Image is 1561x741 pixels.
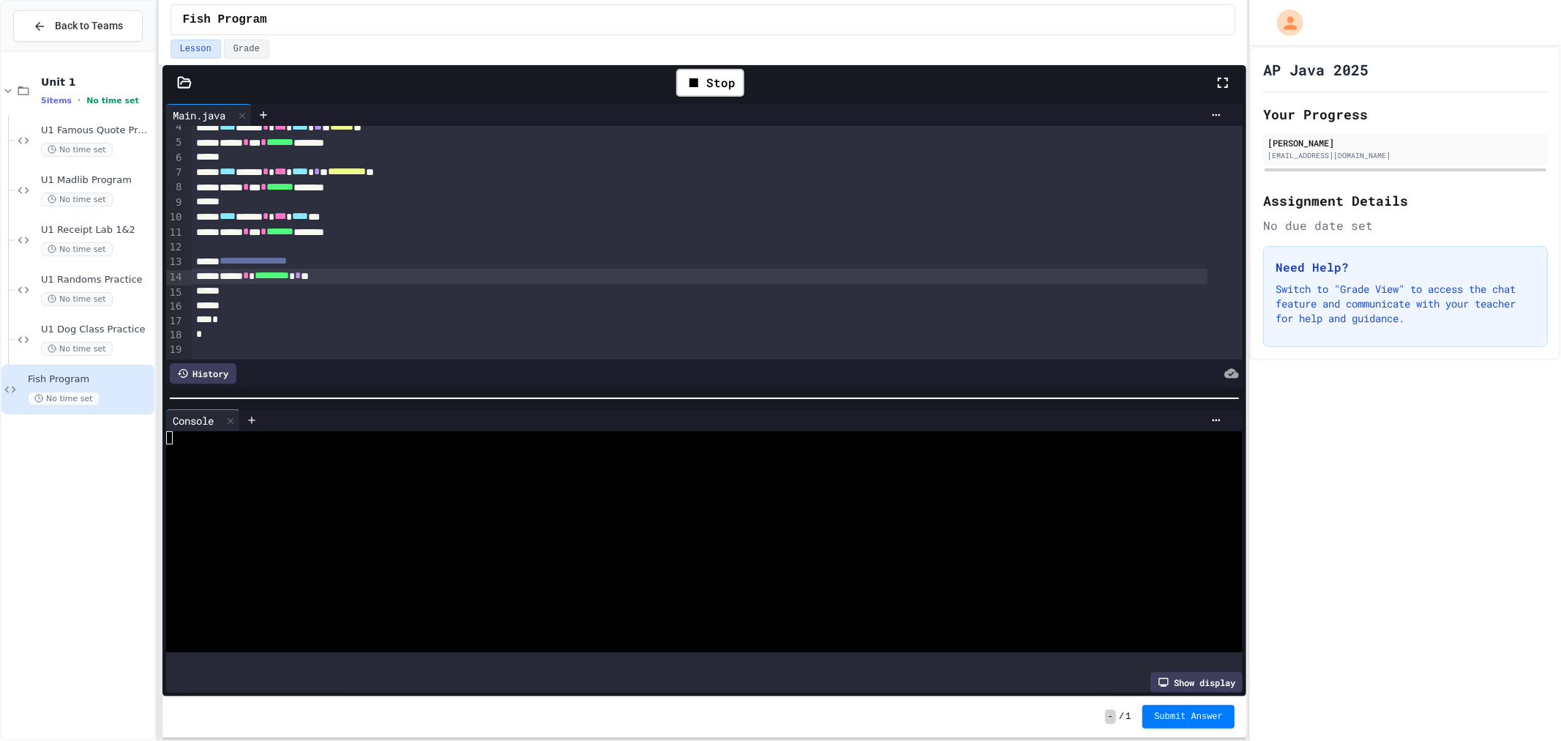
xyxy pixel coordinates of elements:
span: No time set [41,292,113,306]
span: Unit 1 [41,75,151,89]
span: Fish Program [183,11,267,29]
span: No time set [41,193,113,206]
h1: AP Java 2025 [1263,59,1369,80]
div: Show display [1150,672,1243,693]
span: - [1105,710,1116,724]
span: No time set [41,342,113,356]
div: 10 [166,210,184,226]
span: U1 Receipt Lab 1&2 [41,224,151,237]
span: Back to Teams [55,18,123,34]
div: History [170,363,236,384]
div: No due date set [1263,217,1548,234]
div: 11 [166,226,184,241]
div: 12 [166,240,184,255]
div: My Account [1262,6,1307,40]
span: No time set [41,242,113,256]
span: Fish Program [28,373,151,386]
div: Console [166,413,222,428]
div: 4 [166,120,184,135]
span: U1 Dog Class Practice [41,324,151,336]
span: 5 items [41,96,72,105]
p: Switch to "Grade View" to access the chat feature and communicate with your teacher for help and ... [1276,282,1535,326]
span: U1 Madlib Program [41,174,151,187]
span: No time set [86,96,139,105]
span: U1 Famous Quote Program [41,124,151,137]
span: No time set [41,143,113,157]
div: 8 [166,180,184,196]
button: Lesson [171,40,221,59]
div: 14 [166,270,184,286]
div: 16 [166,299,184,314]
div: [EMAIL_ADDRESS][DOMAIN_NAME] [1268,150,1543,161]
h3: Need Help? [1276,258,1535,276]
h2: Assignment Details [1263,190,1548,211]
button: Back to Teams [13,10,143,42]
div: Stop [676,69,744,97]
div: 19 [166,343,184,357]
div: 18 [166,328,184,343]
div: 15 [166,286,184,300]
span: U1 Randoms Practice [41,274,151,286]
div: 9 [166,196,184,210]
span: • [78,94,81,106]
div: 6 [166,151,184,165]
h2: Your Progress [1263,104,1548,124]
span: No time set [28,392,100,406]
div: 5 [166,135,184,151]
div: Main.java [166,104,252,126]
span: / [1119,711,1124,723]
span: 1 [1126,711,1131,723]
span: Submit Answer [1154,711,1223,723]
div: 13 [166,255,184,270]
button: Grade [224,40,269,59]
div: Console [166,409,240,431]
div: 17 [166,314,184,329]
div: 7 [166,165,184,181]
div: [PERSON_NAME] [1268,136,1543,149]
div: Main.java [166,108,233,123]
button: Submit Answer [1142,705,1235,729]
